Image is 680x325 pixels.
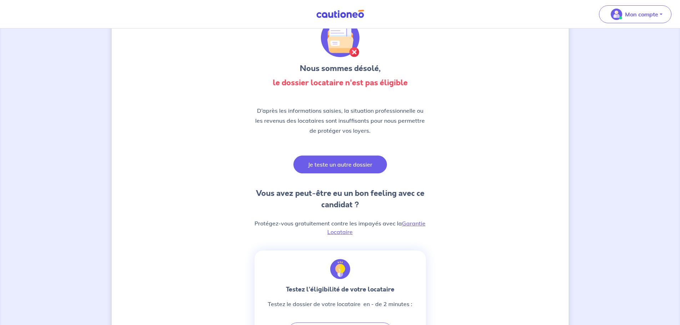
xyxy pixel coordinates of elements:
[255,219,426,236] p: Protégez-vous gratuitement contre les impayés avec la
[625,10,658,19] p: Mon compte
[599,5,671,23] button: illu_account_valid_menu.svgMon compte
[273,77,408,88] strong: le dossier locataire n'est pas éligible
[255,188,426,210] h3: Vous avez peut-être eu un bon feeling avec ce candidat ?
[255,106,426,136] p: D’après les informations saisies, la situation professionnelle ou les revenus des locataires sont...
[268,300,412,308] p: Testez le dossier de votre locataire en - de 2 minutes :
[255,63,426,74] h3: Nous sommes désolé,
[611,9,622,20] img: illu_account_valid_menu.svg
[330,259,350,279] img: illu_idea.svg
[313,10,367,19] img: Cautioneo
[293,156,387,173] button: Je teste un autre dossier
[286,285,394,294] strong: Testez l’éligibilité de votre locataire
[321,19,359,57] img: illu_folder_cancel.svg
